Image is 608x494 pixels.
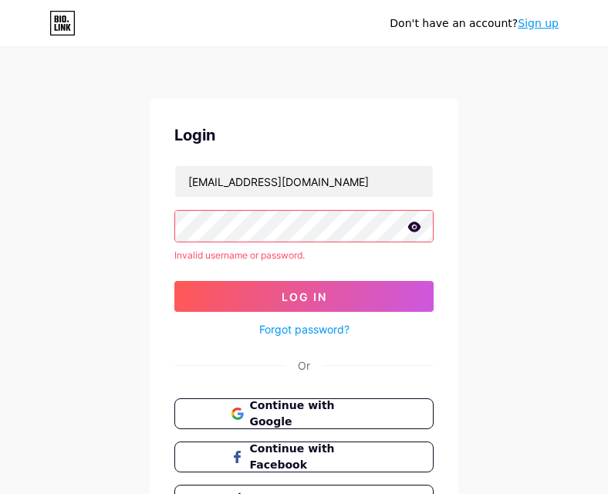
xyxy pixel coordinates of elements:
[174,123,434,147] div: Login
[174,281,434,312] button: Log In
[518,17,559,29] a: Sign up
[174,398,434,429] button: Continue with Google
[174,249,434,262] div: Invalid username or password.
[282,290,327,303] span: Log In
[175,166,433,197] input: Username
[298,357,310,374] div: Or
[250,441,377,473] span: Continue with Facebook
[250,398,377,430] span: Continue with Google
[259,321,350,337] a: Forgot password?
[390,15,559,32] div: Don't have an account?
[174,442,434,472] button: Continue with Facebook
